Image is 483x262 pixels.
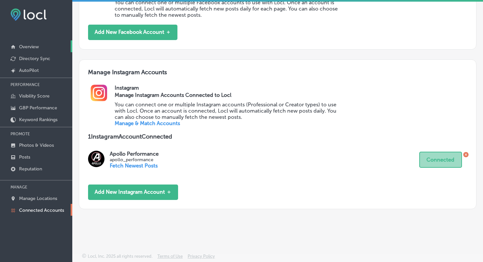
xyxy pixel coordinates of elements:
p: Reputation [19,166,42,172]
p: Directory Sync [19,56,50,61]
p: Apollo Performance [110,151,159,157]
p: Photos & Videos [19,142,54,148]
a: Terms of Use [157,254,183,262]
p: Keyword Rankings [19,117,57,122]
p: apollo_performance [110,157,159,163]
button: Add New Facebook Account ＋ [88,25,177,40]
h3: Manage Instagram Accounts Connected to Locl [115,92,344,98]
p: Connected Accounts [19,207,64,213]
p: Manage Locations [19,196,57,201]
p: Visibility Score [19,93,50,99]
p: GBP Performance [19,105,57,111]
button: Connected [419,152,462,168]
h3: Manage Instagram Accounts [88,69,467,85]
h2: Instagram [115,85,467,91]
a: Manage & Match Accounts [115,120,180,126]
p: Overview [19,44,39,50]
p: Posts [19,154,30,160]
a: Privacy Policy [188,254,215,262]
p: Fetch Newest Posts [110,163,159,169]
img: fda3e92497d09a02dc62c9cd864e3231.png [11,9,47,21]
p: 1 Instagram Account Connected [88,133,467,140]
p: Locl, Inc. 2025 all rights reserved. [88,254,152,259]
p: You can connect one or multiple Instagram accounts (Professional or Creator types) to use with Lo... [115,101,344,120]
button: Add New Instagram Account ＋ [88,185,178,200]
p: AutoPilot [19,68,39,73]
